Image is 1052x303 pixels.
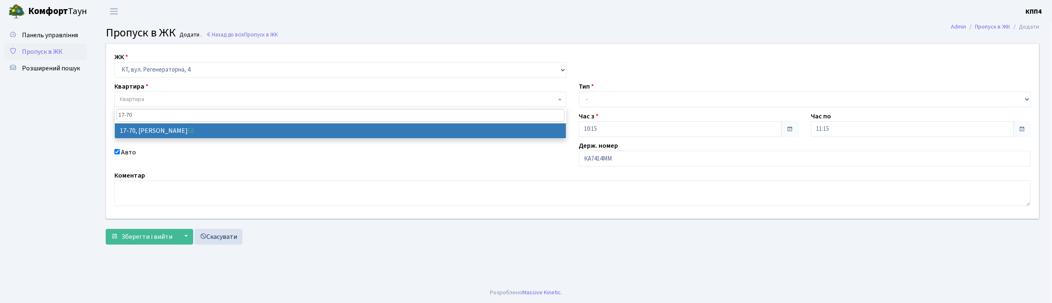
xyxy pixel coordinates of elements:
[1011,22,1040,31] li: Додати
[1026,7,1042,17] a: КПП4
[951,22,967,31] a: Admin
[106,24,176,41] span: Пропуск в ЖК
[104,5,124,18] button: Переключити навігацію
[28,5,87,19] span: Таун
[22,31,78,40] span: Панель управління
[121,232,172,241] span: Зберегти і вийти
[522,288,561,297] a: Massive Kinetic
[579,82,594,91] label: Тип
[579,141,618,151] label: Держ. номер
[1026,7,1042,16] b: КПП4
[28,5,68,18] b: Комфорт
[4,60,87,77] a: Розширений пошук
[120,95,144,103] span: Квартира
[178,31,202,38] small: Додати .
[8,3,25,20] img: logo.png
[206,31,278,38] a: Назад до всіхПропуск в ЖК
[114,171,145,180] label: Коментар
[939,18,1052,36] nav: breadcrumb
[194,229,242,245] a: Скасувати
[579,111,599,121] label: Час з
[22,64,80,73] span: Розширений пошук
[490,288,562,297] div: Розроблено .
[4,27,87,43] a: Панель управління
[114,52,128,62] label: ЖК
[975,22,1011,31] a: Пропуск в ЖК
[244,31,278,38] span: Пропуск в ЖК
[811,111,831,121] label: Час по
[579,151,1031,166] input: АА1234АА
[114,82,148,91] label: Квартира
[121,147,136,157] label: Авто
[22,47,63,56] span: Пропуск в ЖК
[4,43,87,60] a: Пропуск в ЖК
[115,123,566,138] li: 17-70, [PERSON_NAME]
[106,229,178,245] button: Зберегти і вийти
